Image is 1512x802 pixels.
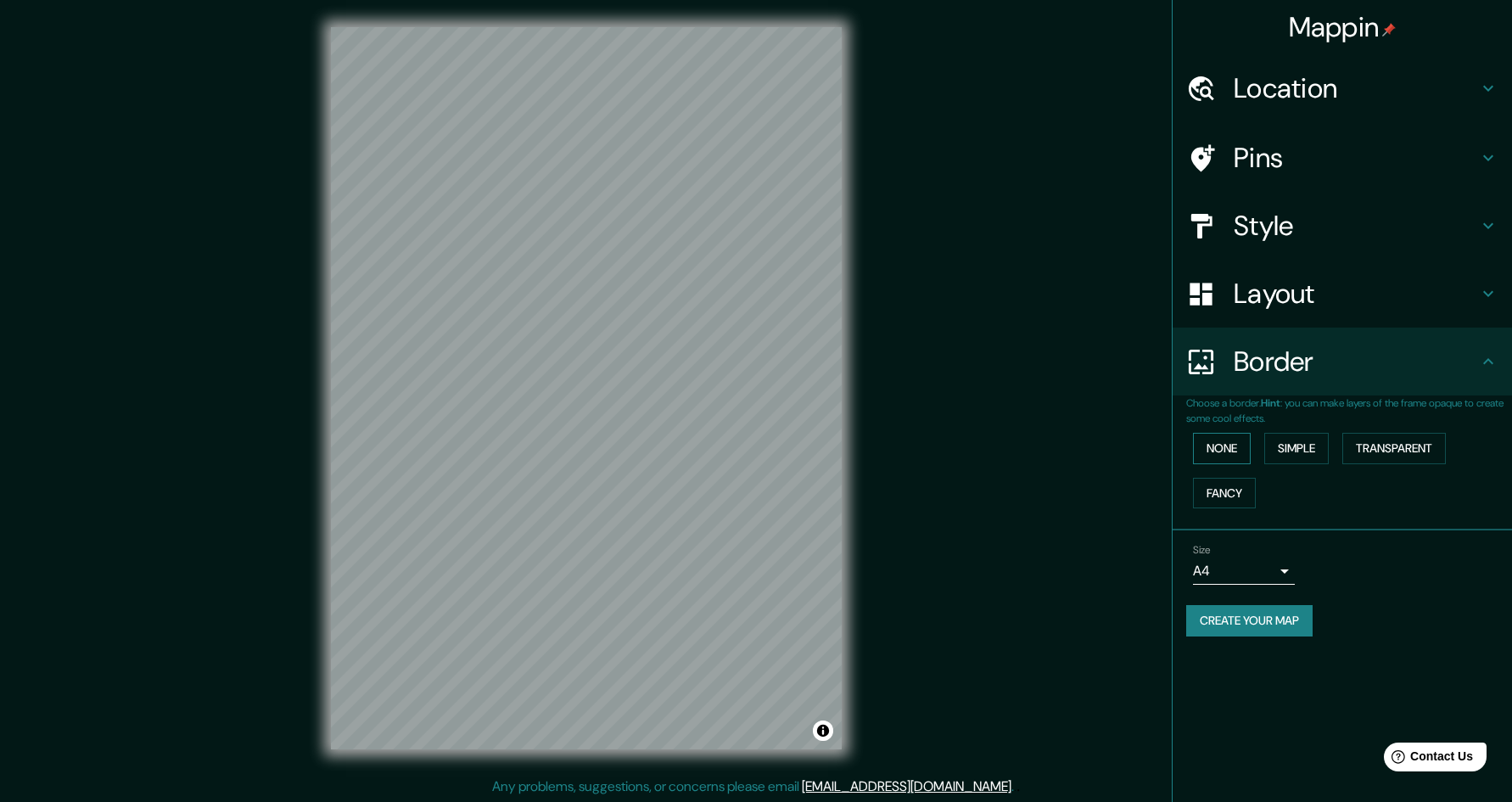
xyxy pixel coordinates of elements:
button: Toggle attribution [813,721,833,741]
button: Simple [1264,433,1329,464]
p: Any problems, suggestions, or concerns please email . [492,777,1014,797]
h4: Mappin [1289,10,1397,44]
button: None [1193,433,1251,464]
div: . [1016,777,1020,797]
button: Create your map [1186,605,1313,637]
b: Hint [1261,396,1280,410]
canvas: Map [331,27,842,749]
div: Style [1173,192,1512,260]
h4: Pins [1234,141,1478,175]
img: pin-icon.png [1382,23,1396,36]
iframe: Help widget launcher [1361,736,1493,783]
div: Pins [1173,124,1512,192]
h4: Layout [1234,277,1478,311]
h4: Border [1234,345,1478,379]
a: [EMAIL_ADDRESS][DOMAIN_NAME] [802,777,1011,795]
div: Border [1173,328,1512,395]
p: Choose a border. : you can make layers of the frame opaque to create some cool effects. [1186,395,1512,426]
button: Transparent [1342,433,1446,464]
div: Layout [1173,260,1512,328]
h4: Location [1234,71,1478,105]
h4: Style [1234,209,1478,243]
button: Fancy [1193,478,1256,509]
div: A4 [1193,558,1295,585]
div: . [1014,777,1016,797]
label: Size [1193,543,1211,558]
div: Location [1173,54,1512,122]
